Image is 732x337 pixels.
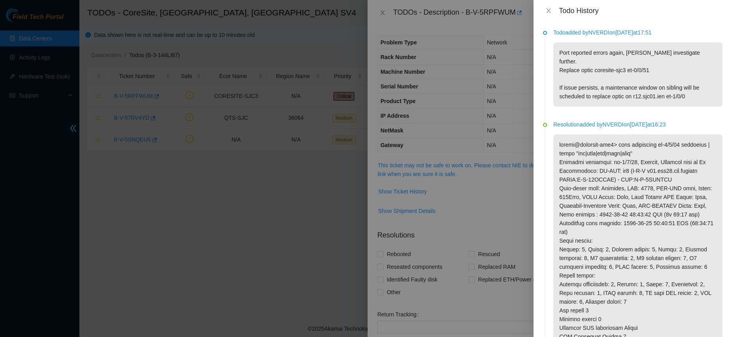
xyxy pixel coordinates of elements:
p: Port reported errors again, [PERSON_NAME] investigate further. Replace optic coresite-sjc3 et-0/0... [553,42,722,107]
button: Close [543,7,554,15]
p: Todo added by NVERDI on [DATE] at 17:51 [553,28,722,37]
span: close [545,8,552,14]
p: Resolution added by NVERDI on [DATE] at 16:23 [553,120,722,129]
div: Todo History [559,6,722,15]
